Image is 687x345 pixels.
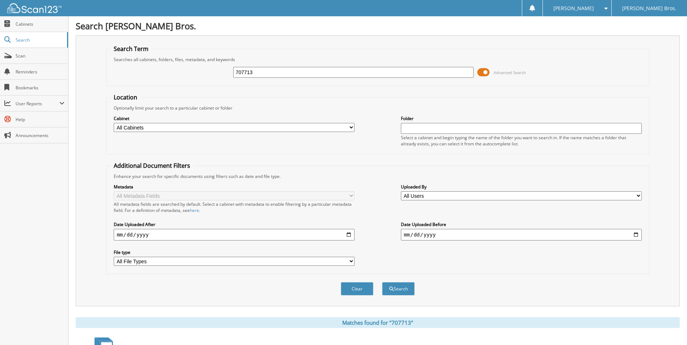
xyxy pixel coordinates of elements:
label: Folder [401,115,642,122]
legend: Location [110,93,141,101]
div: All metadata fields are searched by default. Select a cabinet with metadata to enable filtering b... [114,201,355,213]
label: Uploaded By [401,184,642,190]
span: Bookmarks [16,85,64,91]
button: Clear [341,282,373,295]
legend: Additional Document Filters [110,162,194,170]
input: end [401,229,642,240]
button: Search [382,282,415,295]
span: Scan [16,53,64,59]
div: Optionally limit your search to a particular cabinet or folder [110,105,645,111]
label: Date Uploaded After [114,221,355,227]
h1: Search [PERSON_NAME] Bros. [76,20,680,32]
span: Cabinets [16,21,64,27]
div: Searches all cabinets, folders, files, metadata, and keywords [110,56,645,63]
span: User Reports [16,101,59,107]
img: scan123-logo-white.svg [7,3,62,13]
span: [PERSON_NAME] Bros. [622,6,676,10]
span: Reminders [16,69,64,75]
a: here [190,207,199,213]
label: Metadata [114,184,355,190]
span: Search [16,37,63,43]
span: Advanced Search [494,70,526,75]
span: Help [16,116,64,123]
div: Select a cabinet and begin typing the name of the folder you want to search in. If the name match... [401,135,642,147]
div: Enhance your search for specific documents using filters such as date and file type. [110,173,645,179]
span: Announcements [16,132,64,139]
input: start [114,229,355,240]
label: Cabinet [114,115,355,122]
label: File type [114,249,355,255]
div: Matches found for "707713" [76,317,680,328]
legend: Search Term [110,45,152,53]
label: Date Uploaded Before [401,221,642,227]
span: [PERSON_NAME] [553,6,594,10]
